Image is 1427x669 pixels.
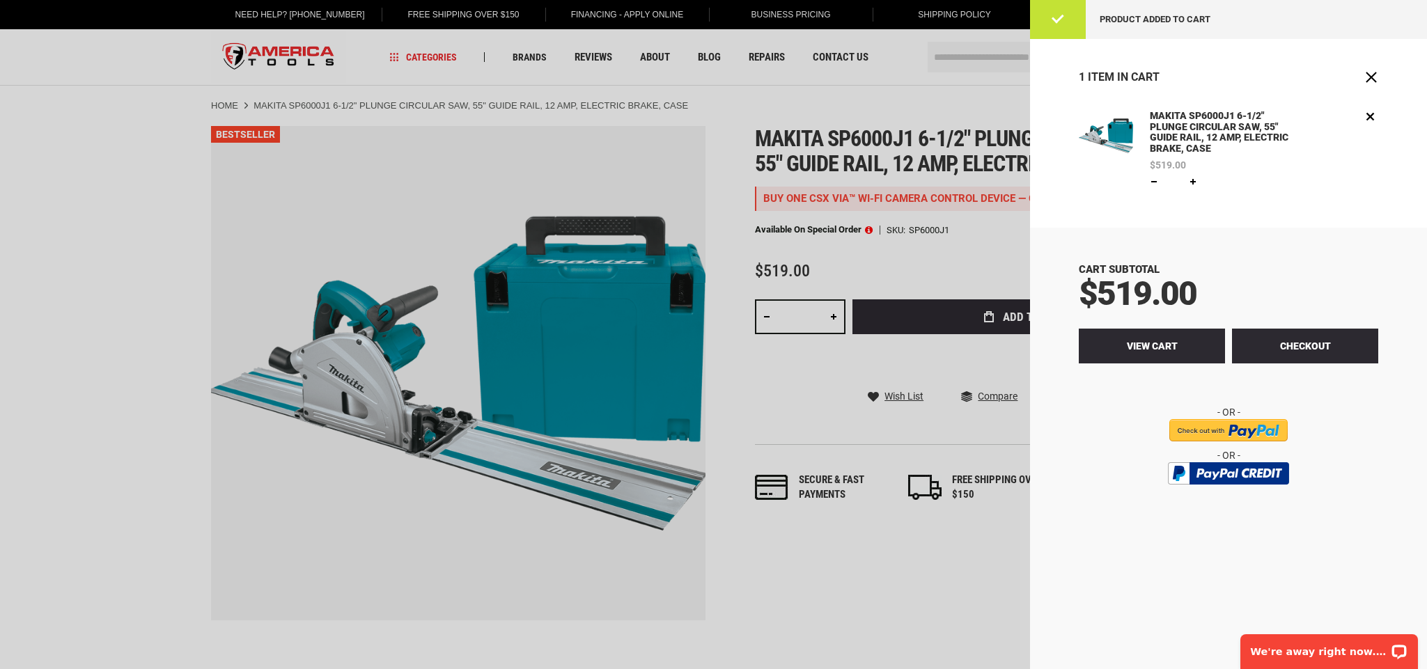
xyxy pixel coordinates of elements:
a: MAKITA SP6000J1 6-1/2" PLUNGE CIRCULAR SAW, 55" GUIDE RAIL, 12 AMP, ELECTRIC BRAKE, CASE [1146,109,1307,157]
button: Checkout [1232,329,1378,363]
span: 1 [1079,70,1085,84]
button: Close [1364,70,1378,84]
img: btn_bml_text.png [1176,488,1281,503]
img: MAKITA SP6000J1 6-1/2" PLUNGE CIRCULAR SAW, 55" GUIDE RAIL, 12 AMP, ELECTRIC BRAKE, CASE [1079,109,1133,163]
a: MAKITA SP6000J1 6-1/2" PLUNGE CIRCULAR SAW, 55" GUIDE RAIL, 12 AMP, ELECTRIC BRAKE, CASE [1079,109,1133,189]
a: View Cart [1079,329,1225,363]
span: Product added to cart [1100,14,1210,24]
span: Item in Cart [1088,70,1160,84]
iframe: LiveChat chat widget [1231,625,1427,669]
span: $519.00 [1150,160,1186,170]
span: View Cart [1127,340,1178,352]
span: Cart Subtotal [1079,263,1160,276]
span: $519.00 [1079,274,1196,313]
